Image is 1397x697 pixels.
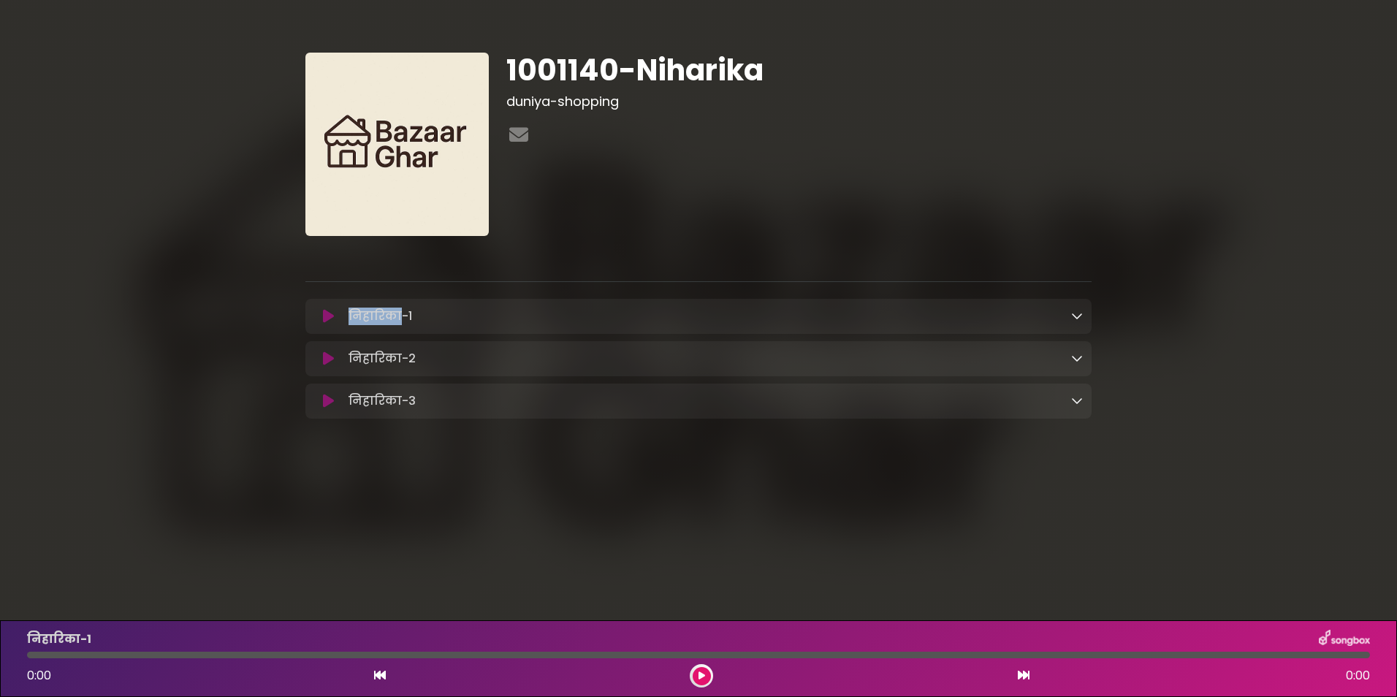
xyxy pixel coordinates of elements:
[349,308,412,325] p: निहारिका-1
[305,53,489,236] img: 4vGZ4QXSguwBTn86kXf1
[506,53,1092,88] h1: 1001140-Niharika
[506,94,1092,110] h3: duniya-shopping
[349,392,416,410] p: निहारिका-3
[349,350,416,367] p: निहारिका-2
